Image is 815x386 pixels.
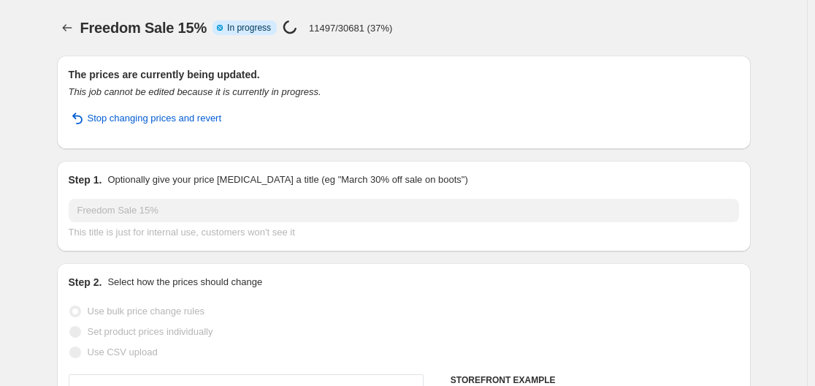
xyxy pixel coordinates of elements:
span: This title is just for internal use, customers won't see it [69,227,295,238]
p: Select how the prices should change [107,275,262,289]
span: In progress [227,22,271,34]
h6: STOREFRONT EXAMPLE [451,374,739,386]
p: 11497/30681 (37%) [309,23,392,34]
button: Price change jobs [57,18,77,38]
span: Set product prices individually [88,326,213,337]
i: This job cannot be edited because it is currently in progress. [69,86,321,97]
span: Use bulk price change rules [88,306,204,317]
h2: The prices are currently being updated. [69,67,739,82]
input: 30% off holiday sale [69,199,739,222]
span: Freedom Sale 15% [80,20,207,36]
span: Use CSV upload [88,347,158,357]
h2: Step 1. [69,173,102,187]
p: Optionally give your price [MEDICAL_DATA] a title (eg "March 30% off sale on boots") [107,173,467,187]
button: Stop changing prices and revert [60,107,231,130]
h2: Step 2. [69,275,102,289]
span: Stop changing prices and revert [88,111,222,126]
